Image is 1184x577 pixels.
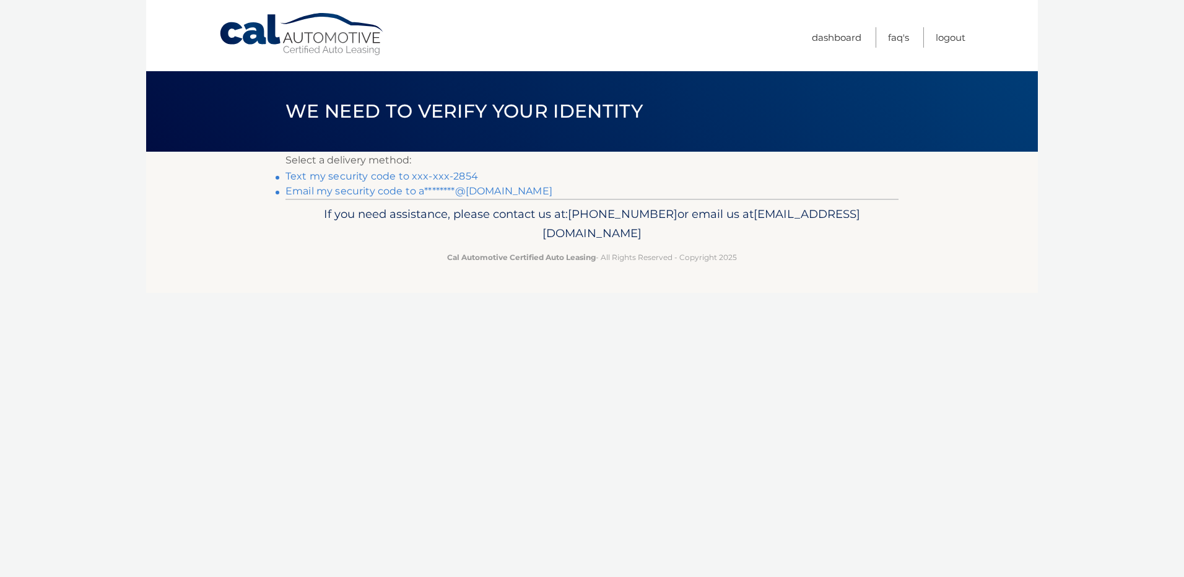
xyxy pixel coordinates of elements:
p: - All Rights Reserved - Copyright 2025 [294,251,890,264]
a: Email my security code to a********@[DOMAIN_NAME] [285,185,552,197]
a: Dashboard [812,27,861,48]
span: [PHONE_NUMBER] [568,207,677,221]
a: Cal Automotive [219,12,386,56]
a: Text my security code to xxx-xxx-2854 [285,170,478,182]
a: FAQ's [888,27,909,48]
strong: Cal Automotive Certified Auto Leasing [447,253,596,262]
p: Select a delivery method: [285,152,899,169]
p: If you need assistance, please contact us at: or email us at [294,204,890,244]
span: We need to verify your identity [285,100,643,123]
a: Logout [936,27,965,48]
